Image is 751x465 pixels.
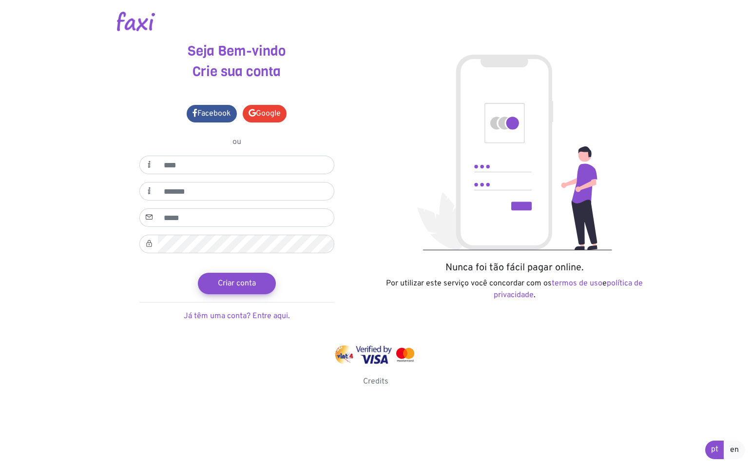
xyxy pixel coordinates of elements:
a: en [724,441,745,459]
h3: Crie sua conta [105,63,368,80]
img: mastercard [394,345,416,364]
button: Criar conta [198,273,276,294]
a: Facebook [187,105,237,122]
p: Por utilizar este serviço você concordar com os e . [383,278,646,301]
a: Já têm uma conta? Entre aqui. [184,311,290,321]
a: pt [705,441,724,459]
a: termos de uso [552,279,602,288]
img: vinti4 [334,345,354,364]
h3: Seja Bem-vindo [105,43,368,60]
a: Credits [363,377,388,386]
p: ou [139,136,334,148]
a: Google [243,105,287,122]
img: visa [356,345,392,364]
h5: Nunca foi tão fácil pagar online. [383,262,646,274]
